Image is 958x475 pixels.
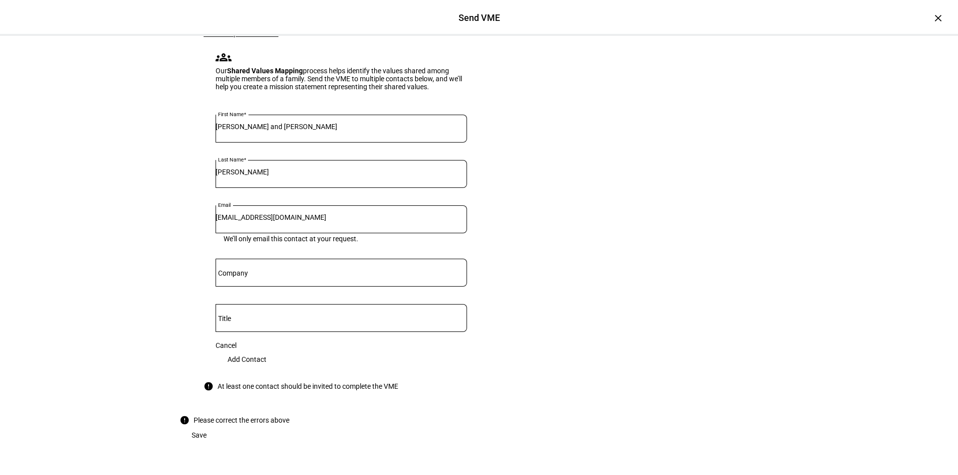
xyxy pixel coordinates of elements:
[194,416,289,424] div: Please correct the errors above
[218,382,398,390] div: At least one contact should be invited to complete the VME
[930,10,946,26] div: ×
[228,349,266,369] span: Add Contact
[216,349,278,369] button: Add Contact
[218,111,243,117] mat-label: First Name
[224,233,358,243] mat-hint: We’ll only email this contact at your request.
[218,269,248,277] mat-label: Company
[227,67,303,75] b: Shared Values Mapping
[216,49,232,65] mat-icon: groups
[218,315,231,322] mat-label: Title
[218,157,243,162] mat-label: Last Name
[180,425,219,445] button: Save
[192,425,207,445] span: Save
[216,67,467,91] div: Our process helps identify the values shared among multiple members of a family. Send the VME to ...
[218,202,231,208] mat-label: Email
[216,341,467,349] div: Cancel
[204,381,214,391] mat-icon: error_outline
[180,415,190,425] mat-icon: error_outline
